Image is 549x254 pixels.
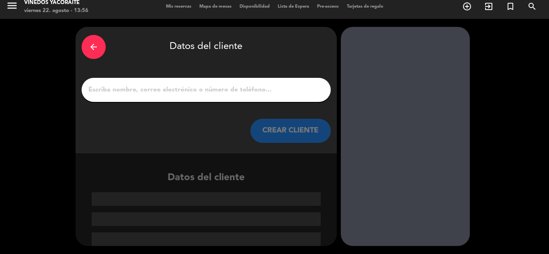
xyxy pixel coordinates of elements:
span: Tarjetas de regalo [343,4,387,9]
i: add_circle_outline [462,2,472,11]
span: Disponibilidad [236,4,274,9]
div: Datos del cliente [82,33,331,61]
i: exit_to_app [484,2,494,11]
i: turned_in_not [506,2,515,11]
button: CREAR CLIENTE [250,119,331,143]
span: Lista de Espera [274,4,313,9]
span: Mis reservas [162,4,195,9]
i: arrow_back [89,42,98,52]
div: viernes 22. agosto - 13:56 [24,7,88,15]
input: Escriba nombre, correo electrónico o número de teléfono... [88,84,325,96]
span: Mapa de mesas [195,4,236,9]
div: Datos del cliente [76,170,337,246]
span: Pre-acceso [313,4,343,9]
i: search [527,2,537,11]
